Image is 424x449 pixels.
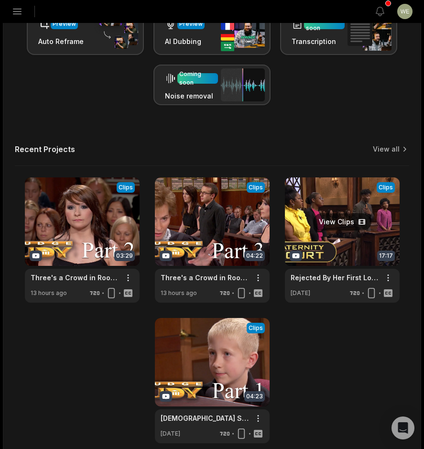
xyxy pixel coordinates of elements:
[221,68,265,101] img: noise_removal.png
[15,144,75,154] h2: Recent Projects
[391,416,414,439] div: Open Intercom Messenger
[161,273,249,283] a: Three's a Crowd in Roommate Battle! | Part 3
[165,91,218,101] h3: Noise removal
[31,273,119,283] a: Three's a Crowd in Roommate Battle! | Part 2
[179,20,203,28] div: Preview
[179,70,216,87] div: Coming soon
[373,144,400,154] a: View all
[165,36,205,46] h3: AI Dubbing
[53,20,76,28] div: Preview
[292,36,345,46] h3: Transcription
[348,10,391,51] img: transcription.png
[221,10,265,51] img: ai_dubbing.png
[161,413,249,423] a: [DEMOGRAPHIC_DATA] Suffered [MEDICAL_DATA] | Part 1
[94,12,138,49] img: auto_reframe.png
[291,273,379,283] a: Rejected By Her First Love (Full Episode) | Paternity Court
[306,15,343,33] div: Coming soon
[38,36,84,46] h3: Auto Reframe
